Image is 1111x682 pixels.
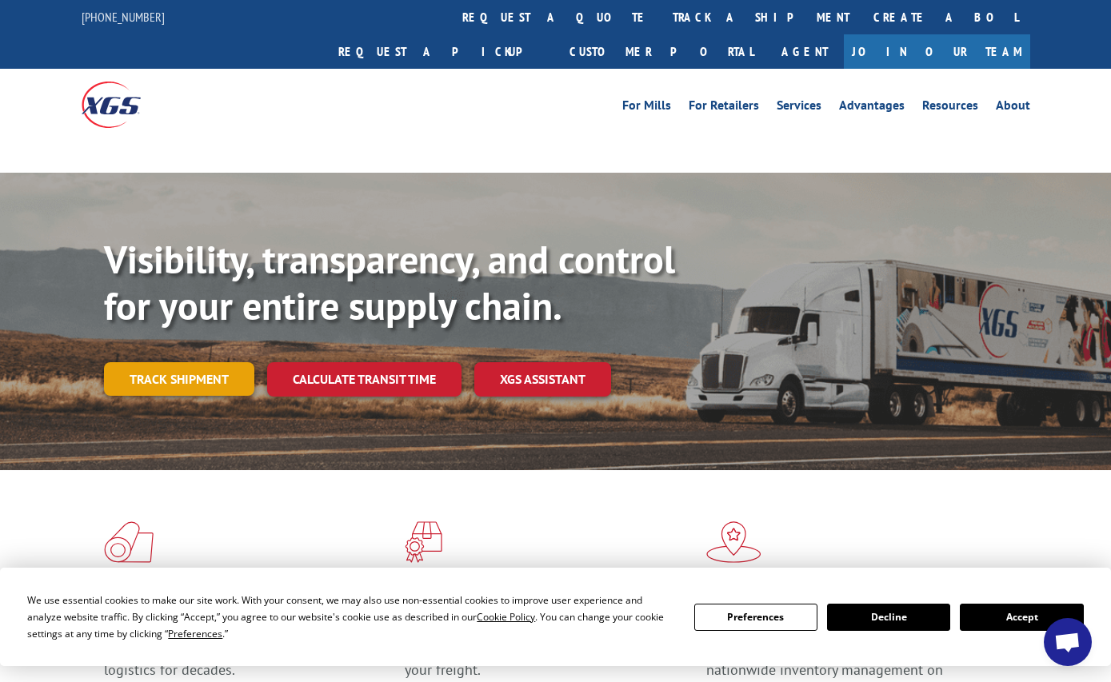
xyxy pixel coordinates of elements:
[622,99,671,117] a: For Mills
[326,34,557,69] a: Request a pickup
[477,610,535,624] span: Cookie Policy
[922,99,978,117] a: Resources
[104,521,154,563] img: xgs-icon-total-supply-chain-intelligence-red
[839,99,905,117] a: Advantages
[27,592,674,642] div: We use essential cookies to make our site work. With your consent, we may also use non-essential ...
[765,34,844,69] a: Agent
[689,99,759,117] a: For Retailers
[104,622,392,679] span: As an industry carrier of choice, XGS has brought innovation and dedication to flooring logistics...
[694,604,817,631] button: Preferences
[777,99,821,117] a: Services
[960,604,1083,631] button: Accept
[996,99,1030,117] a: About
[706,521,761,563] img: xgs-icon-flagship-distribution-model-red
[844,34,1030,69] a: Join Our Team
[267,362,462,397] a: Calculate transit time
[827,604,950,631] button: Decline
[104,362,254,396] a: Track shipment
[557,34,765,69] a: Customer Portal
[104,234,675,330] b: Visibility, transparency, and control for your entire supply chain.
[168,627,222,640] span: Preferences
[474,362,611,397] a: XGS ASSISTANT
[82,9,165,25] a: [PHONE_NUMBER]
[405,521,442,563] img: xgs-icon-focused-on-flooring-red
[1044,618,1092,666] div: Open chat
